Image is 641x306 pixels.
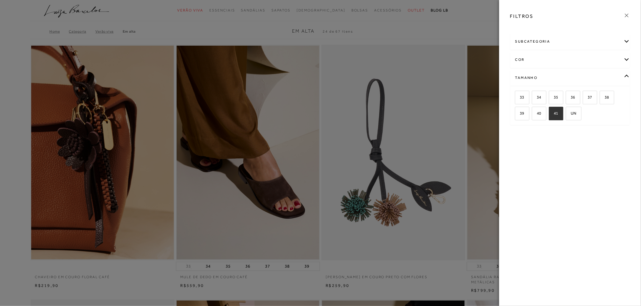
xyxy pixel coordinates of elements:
input: 41 [548,111,554,117]
span: 40 [533,111,541,116]
span: 36 [566,95,575,99]
div: Tamanho [510,70,630,86]
span: 41 [550,111,558,116]
span: 37 [583,95,592,99]
div: subcategoria [510,34,630,50]
span: 39 [516,111,524,116]
span: 33 [516,95,524,99]
input: 37 [582,95,588,101]
h3: FILTROS [510,13,533,20]
input: 40 [531,111,537,117]
span: 34 [533,95,541,99]
input: UN [565,111,571,117]
span: UN [566,111,576,116]
input: 39 [514,111,520,117]
input: 34 [531,95,537,101]
input: 33 [514,95,520,101]
input: 35 [548,95,554,101]
input: 38 [599,95,605,101]
div: cor [510,52,630,68]
span: 38 [600,95,609,99]
input: 36 [565,95,571,101]
span: 35 [550,95,558,99]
